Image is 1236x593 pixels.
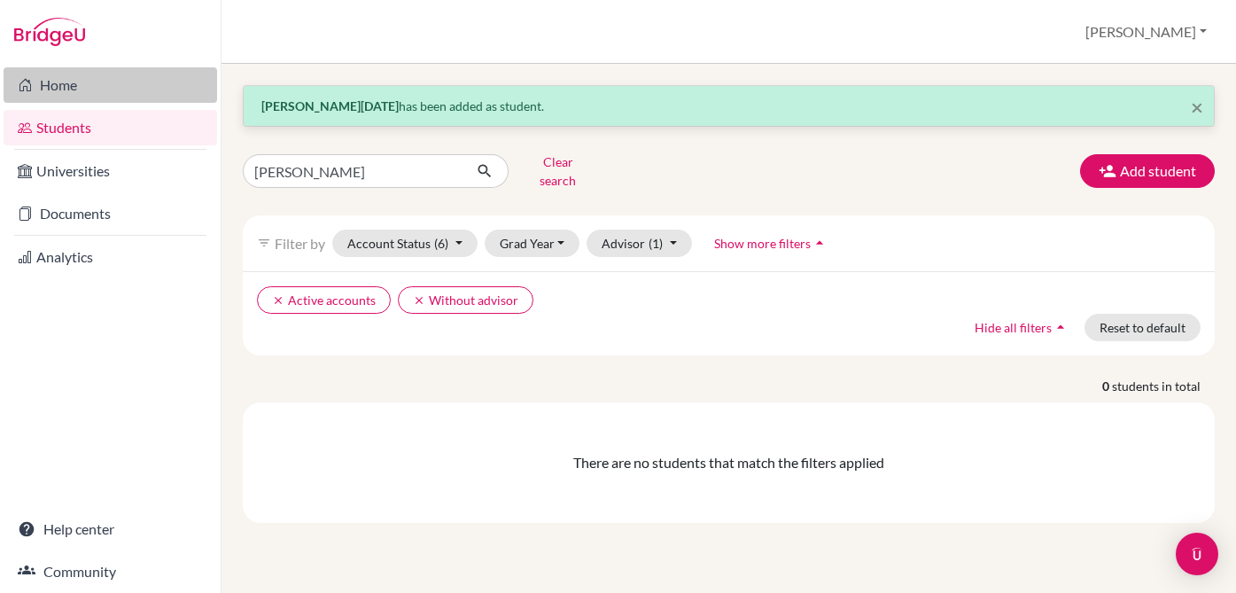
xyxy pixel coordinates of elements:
a: Documents [4,196,217,231]
img: Bridge-U [14,18,85,46]
span: Hide all filters [975,320,1052,335]
span: Filter by [275,235,325,252]
span: (1) [649,236,663,251]
strong: [PERSON_NAME][DATE] [261,98,399,113]
button: Advisor(1) [587,230,692,257]
p: has been added as student. [261,97,1196,115]
button: Add student [1080,154,1215,188]
a: Help center [4,511,217,547]
i: filter_list [257,236,271,250]
i: clear [413,294,425,307]
div: Open Intercom Messenger [1176,533,1218,575]
a: Analytics [4,239,217,275]
button: clearActive accounts [257,286,391,314]
span: Show more filters [714,236,811,251]
strong: 0 [1102,377,1112,395]
button: clearWithout advisor [398,286,533,314]
span: × [1191,94,1203,120]
span: (6) [434,236,448,251]
a: Universities [4,153,217,189]
i: clear [272,294,284,307]
button: Grad Year [485,230,580,257]
button: Show more filtersarrow_drop_up [699,230,843,257]
i: arrow_drop_up [811,234,828,252]
button: Hide all filtersarrow_drop_up [960,314,1084,341]
button: Reset to default [1084,314,1201,341]
a: Community [4,554,217,589]
a: Home [4,67,217,103]
span: students in total [1112,377,1215,395]
button: Clear search [509,148,607,194]
button: Account Status(6) [332,230,478,257]
input: Find student by name... [243,154,463,188]
a: Students [4,110,217,145]
button: Close [1191,97,1203,118]
i: arrow_drop_up [1052,318,1069,336]
button: [PERSON_NAME] [1077,15,1215,49]
div: There are no students that match the filters applied [257,452,1201,473]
